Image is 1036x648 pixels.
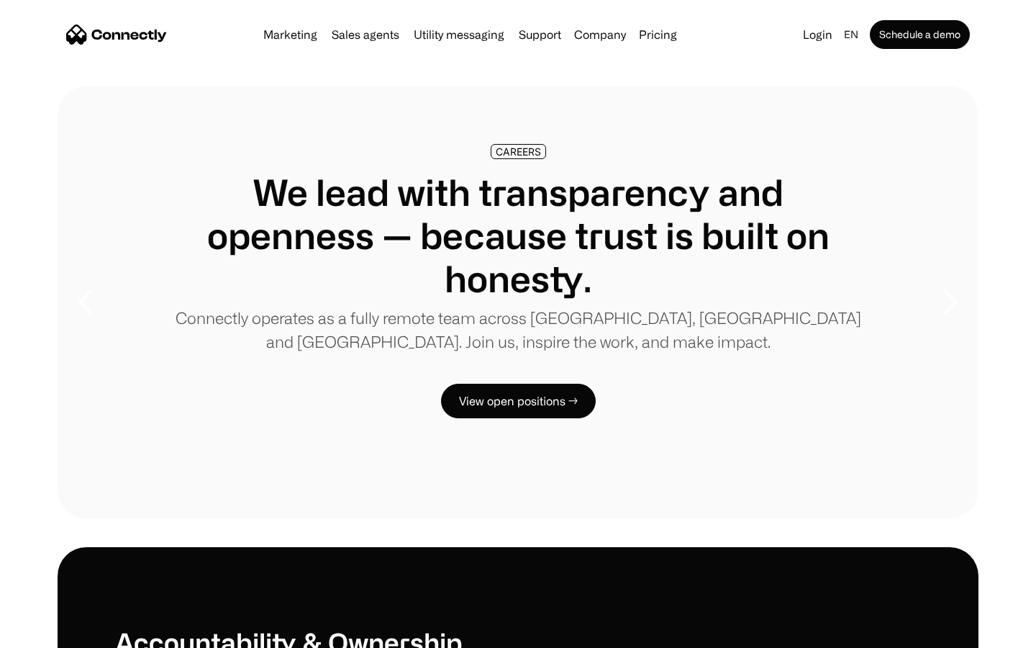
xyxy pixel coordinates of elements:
a: Sales agents [326,29,405,40]
div: Company [574,24,626,45]
aside: Language selected: English [14,621,86,643]
a: View open positions → [441,384,596,418]
a: Schedule a demo [870,20,970,49]
a: Pricing [633,29,683,40]
a: Login [797,24,838,45]
div: en [844,24,858,45]
a: Marketing [258,29,323,40]
ul: Language list [29,623,86,643]
h1: We lead with transparency and openness — because trust is built on honesty. [173,171,863,300]
a: Support [513,29,567,40]
a: Utility messaging [408,29,510,40]
p: Connectly operates as a fully remote team across [GEOGRAPHIC_DATA], [GEOGRAPHIC_DATA] and [GEOGRA... [173,306,863,354]
div: CAREERS [496,146,541,157]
